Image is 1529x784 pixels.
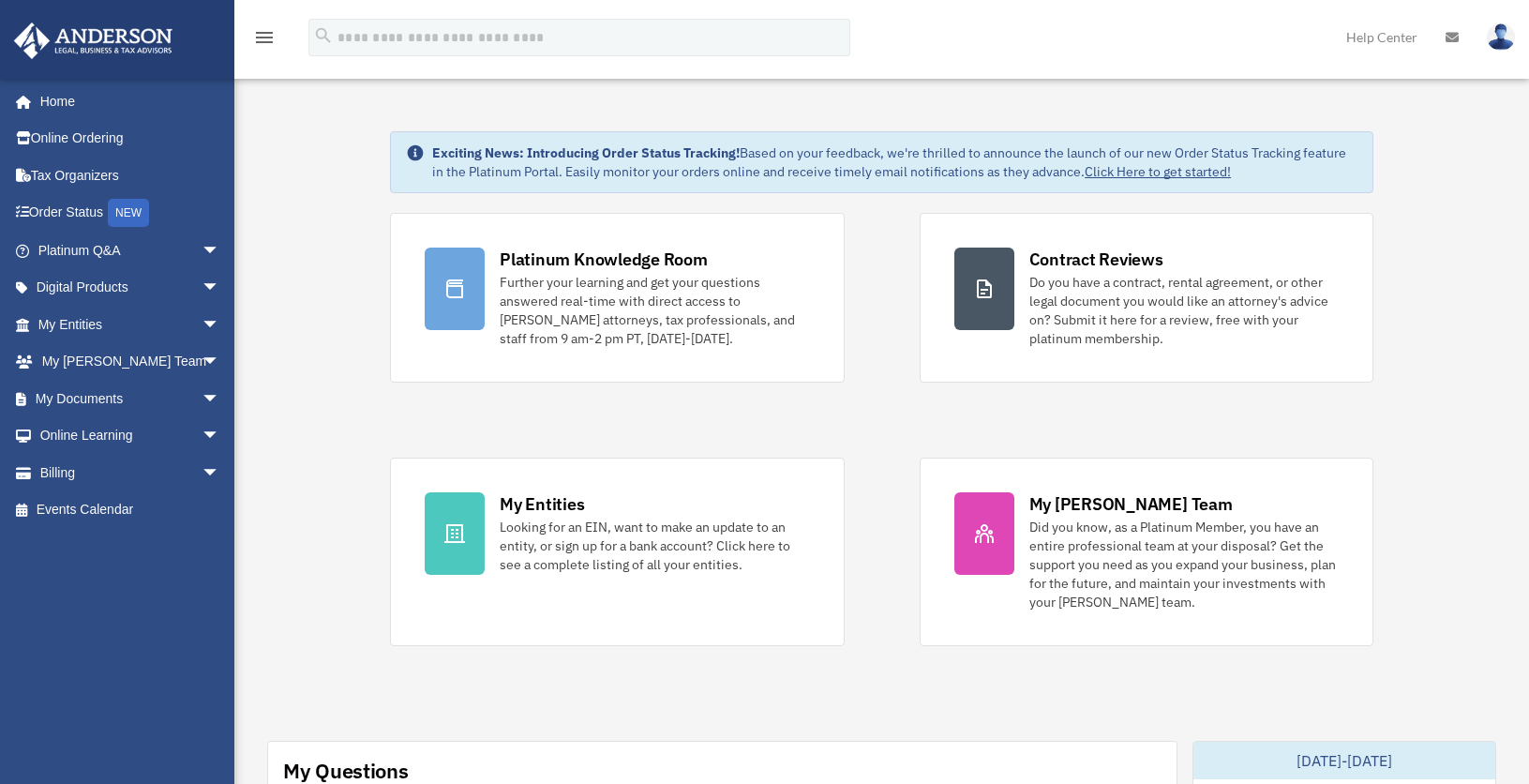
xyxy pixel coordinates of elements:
[920,458,1373,646] a: My [PERSON_NAME] Team Did you know, as a Platinum Member, you have an entire professional team at...
[390,213,844,383] a: Platinum Knowledge Room Further your learning and get your questions answered real-time with dire...
[1193,742,1495,779] div: [DATE]-[DATE]
[13,454,248,491] a: Billingarrow_drop_down
[500,492,584,516] div: My Entities
[1029,248,1163,271] div: Contract Reviews
[202,269,239,308] span: arrow_drop_down
[500,248,708,271] div: Platinum Knowledge Room
[13,83,239,120] a: Home
[1085,163,1231,180] a: Click Here to get started!
[13,269,248,307] a: Digital Productsarrow_drop_down
[432,144,740,161] strong: Exciting News: Introducing Order Status Tracking!
[202,232,239,270] span: arrow_drop_down
[390,458,844,646] a: My Entities Looking for an EIN, want to make an update to an entity, or sign up for a bank accoun...
[253,33,276,49] a: menu
[13,232,248,269] a: Platinum Q&Aarrow_drop_down
[13,380,248,417] a: My Documentsarrow_drop_down
[8,23,178,59] img: Anderson Advisors Platinum Portal
[313,25,334,46] i: search
[202,343,239,382] span: arrow_drop_down
[202,454,239,492] span: arrow_drop_down
[500,273,809,348] div: Further your learning and get your questions answered real-time with direct access to [PERSON_NAM...
[13,343,248,381] a: My [PERSON_NAME] Teamarrow_drop_down
[202,306,239,344] span: arrow_drop_down
[13,194,248,233] a: Order StatusNEW
[13,157,248,194] a: Tax Organizers
[1029,492,1233,516] div: My [PERSON_NAME] Team
[13,120,248,158] a: Online Ordering
[253,26,276,49] i: menu
[108,199,149,227] div: NEW
[202,380,239,418] span: arrow_drop_down
[13,491,248,529] a: Events Calendar
[1029,273,1339,348] div: Do you have a contract, rental agreement, or other legal document you would like an attorney's ad...
[1029,518,1339,611] div: Did you know, as a Platinum Member, you have an entire professional team at your disposal? Get th...
[202,417,239,456] span: arrow_drop_down
[13,306,248,343] a: My Entitiesarrow_drop_down
[13,417,248,455] a: Online Learningarrow_drop_down
[1487,23,1515,51] img: User Pic
[500,518,809,574] div: Looking for an EIN, want to make an update to an entity, or sign up for a bank account? Click her...
[432,143,1357,181] div: Based on your feedback, we're thrilled to announce the launch of our new Order Status Tracking fe...
[920,213,1373,383] a: Contract Reviews Do you have a contract, rental agreement, or other legal document you would like...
